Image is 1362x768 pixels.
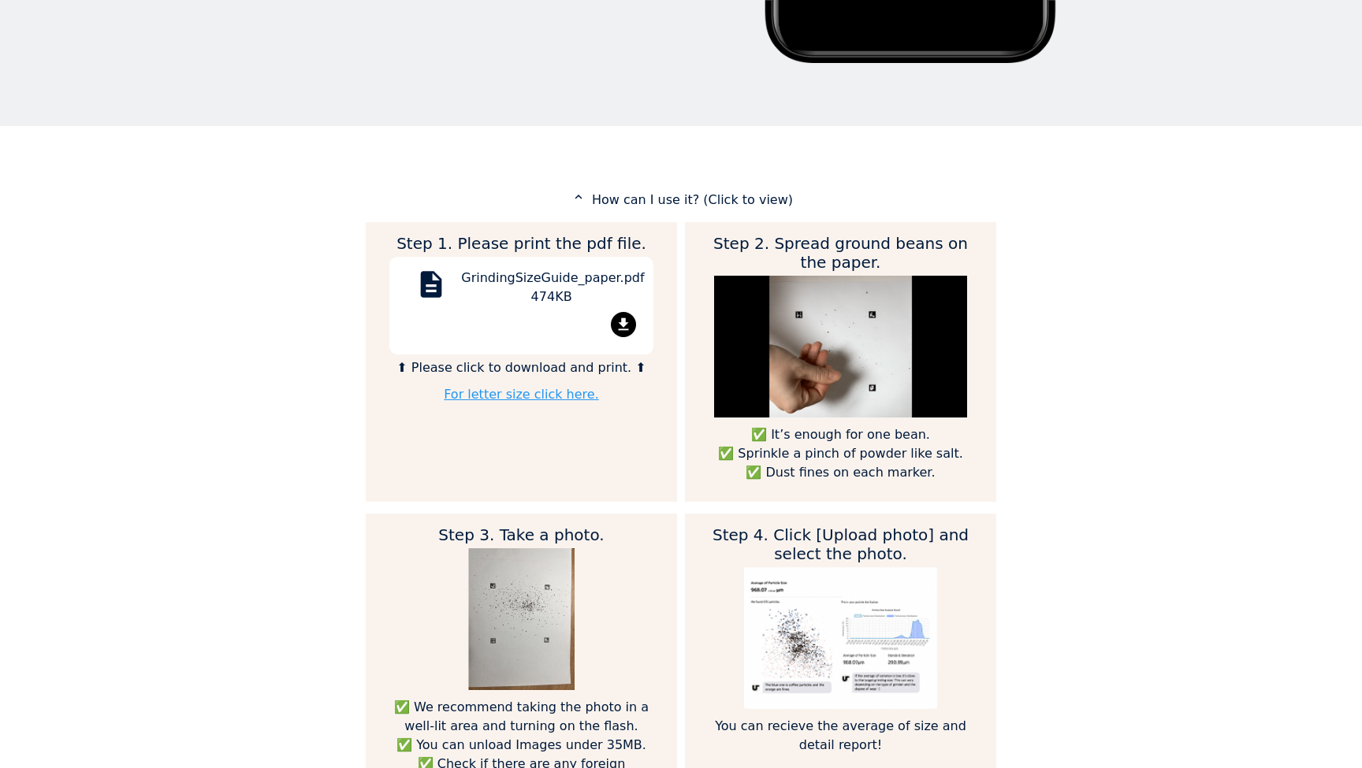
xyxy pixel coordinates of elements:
[611,312,636,337] mat-icon: file_download
[461,269,642,312] div: GrindingSizeGuide_paper.pdf 474KB
[389,358,653,377] p: ⬆ Please click to download and print. ⬆
[389,234,653,253] h2: Step 1. Please print the pdf file.
[709,234,973,272] h2: Step 2. Spread ground beans on the paper.
[412,269,450,306] mat-icon: description
[709,717,973,755] p: You can recieve the average of size and detail report!
[744,567,936,709] img: guide
[714,276,967,417] img: guide
[389,525,653,544] h2: Step 3. Take a photo.
[444,387,599,402] a: For letter size click here.
[709,525,973,563] h2: Step 4. Click [Upload photo] and select the photo.
[366,190,996,210] p: How can I use it? (Click to view)
[569,190,588,204] mat-icon: expand_less
[709,425,973,482] p: ✅ It’s enough for one bean. ✅ Sprinkle a pinch of powder like salt. ✅ Dust fines on each marker.
[468,548,575,690] img: guide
